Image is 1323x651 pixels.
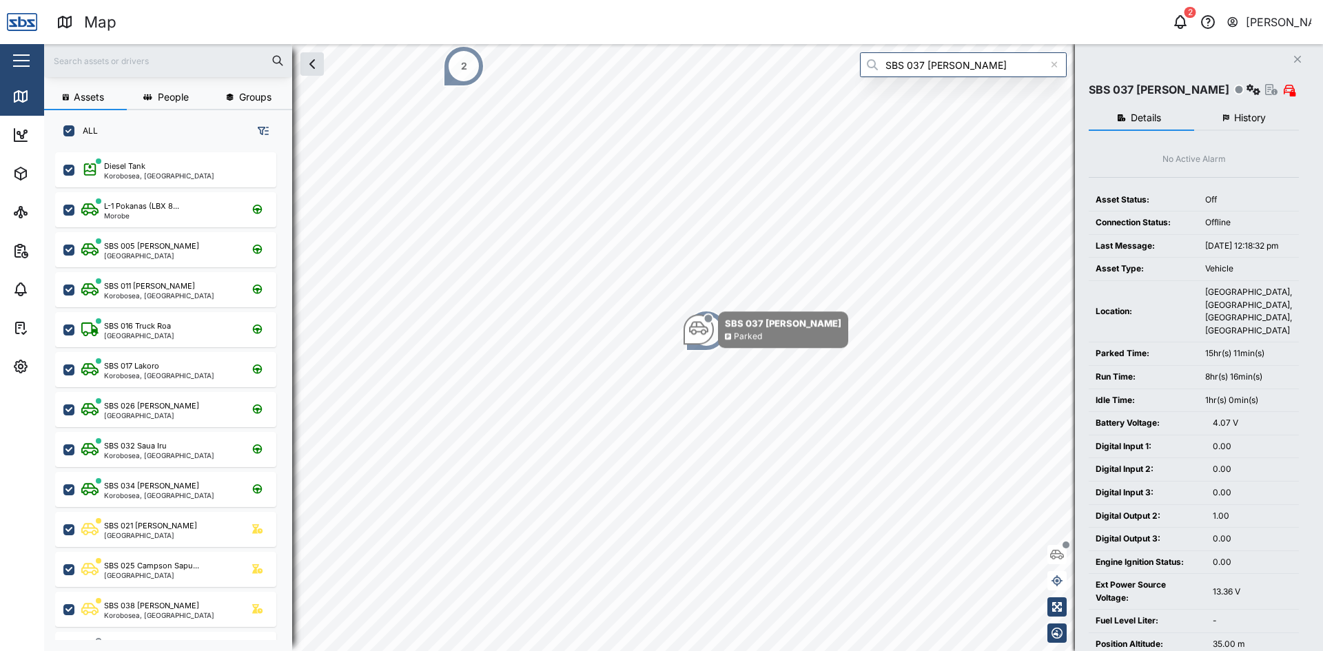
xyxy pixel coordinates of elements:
button: [PERSON_NAME] [1226,12,1312,32]
div: Digital Input 2: [1096,463,1199,476]
div: [GEOGRAPHIC_DATA] [104,252,199,259]
div: Alarms [36,282,79,297]
div: 4.07 V [1213,417,1292,430]
div: Battery Voltage: [1096,417,1199,430]
canvas: Map [44,44,1323,651]
div: Location: [1096,305,1191,318]
span: People [158,92,189,102]
div: Dashboard [36,127,98,143]
div: Digital Input 1: [1096,440,1199,453]
div: Off [1205,194,1292,207]
div: Korobosea, [GEOGRAPHIC_DATA] [104,492,214,499]
div: SBS 038 [PERSON_NAME] [104,600,199,612]
div: Fuel Level Liter: [1096,614,1199,628]
div: No Active Alarm [1162,153,1226,166]
div: - [1213,614,1292,628]
div: grid [55,147,291,640]
div: SBS 017 Lakoro [104,360,159,372]
div: Last Message: [1096,240,1191,253]
div: Engine Ignition Status: [1096,556,1199,569]
div: Vehicle [1205,262,1292,276]
div: Map [36,89,67,104]
div: SBS 034 [PERSON_NAME] [104,480,199,492]
div: 0.00 [1213,440,1292,453]
div: Idle Time: [1096,394,1191,407]
span: Details [1131,113,1161,123]
div: Map marker [684,311,848,348]
div: L-1 Pokanas (LBX 8... [104,200,179,212]
div: Position Altitude: [1096,638,1199,651]
div: 1.00 [1213,510,1292,523]
div: 0.00 [1213,533,1292,546]
div: 13.36 V [1213,586,1292,599]
div: 2 [1184,7,1196,18]
input: Search assets or drivers [52,50,284,71]
div: Run Time: [1096,371,1191,384]
div: SBS 032 Saua Iru [104,440,167,452]
div: 0.00 [1213,486,1292,499]
div: SBS 037 [PERSON_NAME] [725,316,841,330]
div: 8hr(s) 16min(s) [1205,371,1292,384]
div: Asset Status: [1096,194,1191,207]
div: Tasks [36,320,74,335]
div: Parked [734,330,762,343]
div: Diesel Tank [104,161,145,172]
div: Settings [36,359,85,374]
div: [GEOGRAPHIC_DATA] [104,572,199,579]
div: 35.00 m [1213,638,1292,651]
div: SBS 037 [PERSON_NAME] [1089,81,1229,99]
span: Assets [74,92,104,102]
label: ALL [74,125,98,136]
div: 0.00 [1213,463,1292,476]
div: Digital Output 3: [1096,533,1199,546]
div: Morobe [104,212,179,219]
div: Offline [1205,216,1292,229]
div: [GEOGRAPHIC_DATA] [104,412,199,419]
div: SBS 011 [PERSON_NAME] [104,280,195,292]
div: Map marker [686,310,727,351]
div: [GEOGRAPHIC_DATA], [GEOGRAPHIC_DATA], [GEOGRAPHIC_DATA], [GEOGRAPHIC_DATA] [1205,286,1292,337]
div: Connection Status: [1096,216,1191,229]
div: SBS 016 Truck Roa [104,320,171,332]
span: Groups [239,92,271,102]
div: Map [84,10,116,34]
div: Korobosea, [GEOGRAPHIC_DATA] [104,372,214,379]
div: 15hr(s) 11min(s) [1205,347,1292,360]
div: SBS 021 [PERSON_NAME] [104,520,197,532]
div: 2 [461,59,467,74]
div: Korobosea, [GEOGRAPHIC_DATA] [104,292,214,299]
div: [GEOGRAPHIC_DATA] [104,332,174,339]
div: [GEOGRAPHIC_DATA] [104,532,197,539]
div: Korobosea, [GEOGRAPHIC_DATA] [104,452,214,459]
div: [PERSON_NAME] [1246,14,1312,31]
div: 0.00 [1213,556,1292,569]
div: Digital Input 3: [1096,486,1199,499]
span: History [1234,113,1266,123]
img: Main Logo [7,7,37,37]
div: Map marker [443,45,484,87]
input: Search by People, Asset, Geozone or Place [860,52,1067,77]
div: Korobosea, [GEOGRAPHIC_DATA] [104,612,214,619]
div: Korobosea, [GEOGRAPHIC_DATA] [104,172,214,179]
div: Assets [36,166,79,181]
div: SBS 025 Campson Sapu... [104,560,199,572]
div: Sites [36,205,69,220]
div: SBS 005 [PERSON_NAME] [104,240,199,252]
div: Ext Power Source Voltage: [1096,579,1199,604]
div: Asset Type: [1096,262,1191,276]
div: Parked Time: [1096,347,1191,360]
div: [DATE] 12:18:32 pm [1205,240,1292,253]
div: 1hr(s) 0min(s) [1205,394,1292,407]
div: Reports [36,243,83,258]
div: Digital Output 2: [1096,510,1199,523]
div: SBS 026 [PERSON_NAME] [104,400,199,412]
